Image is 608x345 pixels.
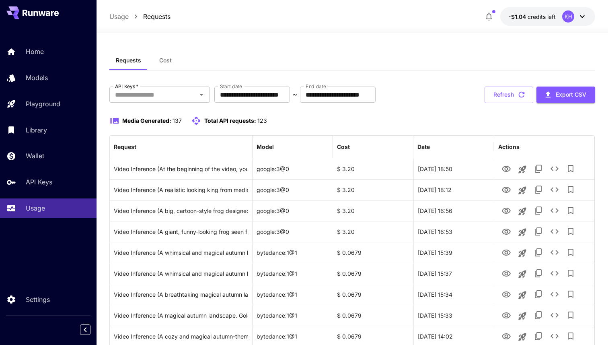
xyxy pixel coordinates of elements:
[413,263,494,284] div: 29 Sep, 2025 15:37
[498,307,514,323] button: View
[173,117,182,124] span: 137
[498,328,514,344] button: View
[498,286,514,302] button: View
[508,12,556,21] div: -$1.04387
[536,87,595,103] button: Export CSV
[257,143,274,150] div: Model
[26,125,47,135] p: Library
[514,182,530,198] button: Launch in playground
[333,242,413,263] div: $ 0.0679
[413,158,494,179] div: 29 Sep, 2025 18:50
[159,57,172,64] span: Cost
[333,305,413,326] div: $ 0.0679
[26,295,50,304] p: Settings
[514,329,530,345] button: Launch in playground
[562,10,574,23] div: KH
[26,203,45,213] p: Usage
[514,224,530,240] button: Launch in playground
[333,158,413,179] div: $ 3.20
[546,286,563,302] button: See details
[196,89,207,100] button: Open
[86,322,97,337] div: Collapse sidebar
[530,307,546,323] button: Copy TaskUUID
[563,307,579,323] button: Add to library
[109,12,170,21] nav: breadcrumb
[563,202,579,219] button: Add to library
[413,284,494,305] div: 29 Sep, 2025 15:34
[333,179,413,200] div: $ 3.20
[530,202,546,219] button: Copy TaskUUID
[293,90,297,99] p: ~
[253,242,333,263] div: bytedance:1@1
[514,308,530,324] button: Launch in playground
[417,143,430,150] div: Date
[253,200,333,221] div: google:3@0
[546,244,563,260] button: See details
[116,57,141,64] span: Requests
[26,177,52,187] p: API Keys
[546,328,563,344] button: See details
[253,221,333,242] div: google:3@0
[498,223,514,240] button: View
[546,223,563,240] button: See details
[253,263,333,284] div: bytedance:1@1
[114,200,248,221] div: Click to copy prompt
[26,151,44,161] p: Wallet
[115,83,138,90] label: API Keys
[26,47,44,56] p: Home
[498,244,514,260] button: View
[306,83,326,90] label: End date
[530,328,546,344] button: Copy TaskUUID
[109,12,129,21] a: Usage
[546,307,563,323] button: See details
[563,328,579,344] button: Add to library
[253,179,333,200] div: google:3@0
[413,242,494,263] div: 29 Sep, 2025 15:39
[528,13,556,20] span: credits left
[253,158,333,179] div: google:3@0
[413,221,494,242] div: 29 Sep, 2025 16:53
[204,117,256,124] span: Total API requests:
[143,12,170,21] a: Requests
[220,83,242,90] label: Start date
[253,305,333,326] div: bytedance:1@1
[508,13,528,20] span: -$1.04
[530,161,546,177] button: Copy TaskUUID
[514,203,530,219] button: Launch in playground
[563,286,579,302] button: Add to library
[26,73,48,83] p: Models
[114,305,248,326] div: Click to copy prompt
[114,242,248,263] div: Click to copy prompt
[413,305,494,326] div: 29 Sep, 2025 15:33
[530,244,546,260] button: Copy TaskUUID
[498,202,514,219] button: View
[498,160,514,177] button: View
[546,161,563,177] button: See details
[114,180,248,200] div: Click to copy prompt
[333,221,413,242] div: $ 3.20
[563,265,579,281] button: Add to library
[413,200,494,221] div: 29 Sep, 2025 16:56
[333,200,413,221] div: $ 3.20
[500,7,595,26] button: -$1.04387KH
[530,182,546,198] button: Copy TaskUUID
[514,245,530,261] button: Launch in playground
[514,266,530,282] button: Launch in playground
[546,182,563,198] button: See details
[514,161,530,178] button: Launch in playground
[546,202,563,219] button: See details
[498,143,520,150] div: Actions
[114,159,248,179] div: Click to copy prompt
[114,143,136,150] div: Request
[498,181,514,198] button: View
[563,161,579,177] button: Add to library
[80,324,90,335] button: Collapse sidebar
[514,287,530,303] button: Launch in playground
[257,117,267,124] span: 123
[530,223,546,240] button: Copy TaskUUID
[114,263,248,284] div: Click to copy prompt
[530,265,546,281] button: Copy TaskUUID
[122,117,171,124] span: Media Generated:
